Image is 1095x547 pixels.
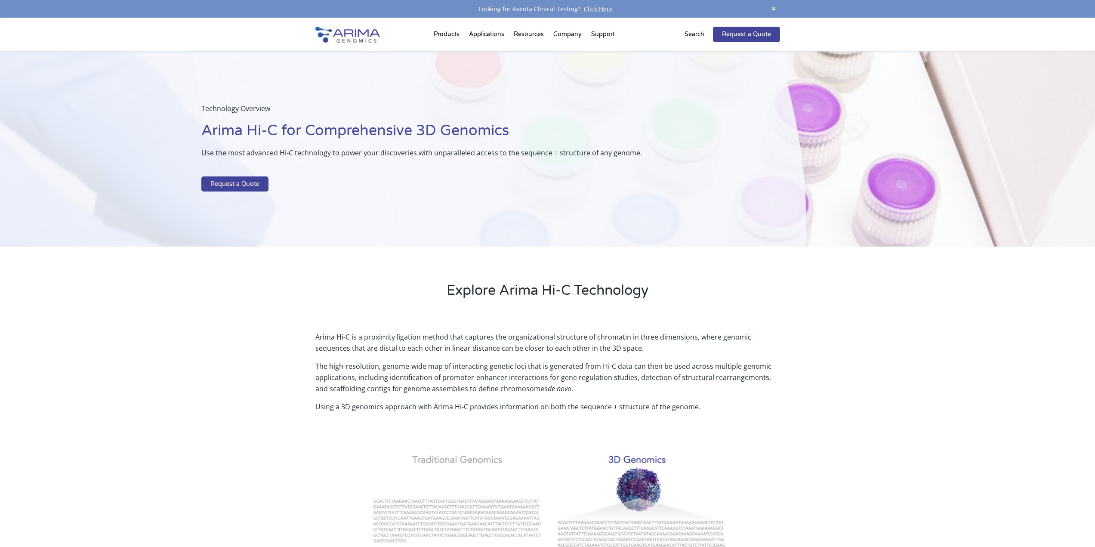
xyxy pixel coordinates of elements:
a: Request a Quote [201,176,268,192]
h2: Explore Arima Hi-C Technology [315,281,780,307]
p: Arima Hi-C is a proximity ligation method that captures the organizational structure of chromatin... [315,331,780,361]
a: Click Here [580,5,616,13]
i: de novo [548,384,571,393]
img: Arima-Genomics-logo [315,27,380,43]
p: The high-resolution, genome-wide map of interacting genetic loci that is generated from Hi-C data... [315,361,780,401]
div: Looking for Aventa Clinical Testing? [315,3,780,15]
p: Technology Overview [201,103,763,121]
p: Using a 3D genomics approach with Arima Hi-C provides information on both the sequence + structur... [315,401,780,412]
h1: Arima Hi-C for Comprehensive 3D Genomics [201,121,763,147]
p: Search [685,29,704,40]
a: Request a Quote [713,27,780,42]
p: Use the most advanced Hi-C technology to power your discoveries with unparalleled access to the s... [201,147,763,165]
